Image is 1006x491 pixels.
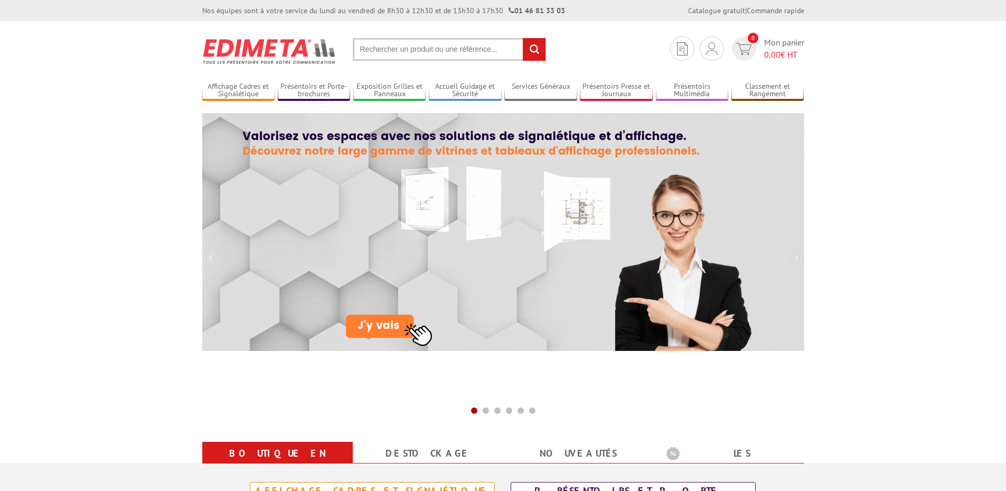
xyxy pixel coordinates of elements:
b: Les promotions [666,444,798,465]
a: devis rapide 0 Mon panier 0,00€ HT [729,36,804,61]
a: Destockage [365,444,491,463]
strong: 01 46 81 33 03 [509,6,565,15]
div: | [688,5,804,16]
a: Services Généraux [504,82,577,99]
img: devis rapide [706,42,718,55]
a: Boutique en ligne [215,444,340,482]
a: Classement et Rangement [731,82,804,99]
a: Exposition Grilles et Panneaux [353,82,426,99]
div: Nos équipes sont à votre service du lundi au vendredi de 8h30 à 12h30 et de 13h30 à 17h30 [202,5,565,16]
img: Présentoir, panneau, stand - Edimeta - PLV, affichage, mobilier bureau, entreprise [202,32,337,71]
a: Accueil Guidage et Sécurité [429,82,502,99]
span: € HT [764,49,804,61]
a: Présentoirs Presse et Journaux [580,82,653,99]
a: Commande rapide [747,6,804,15]
input: rechercher [523,38,546,61]
span: 0 [748,33,758,43]
img: devis rapide [677,42,688,55]
span: 0,00 [764,49,781,60]
a: Catalogue gratuit [688,6,745,15]
img: devis rapide [736,43,751,55]
a: Présentoirs Multimédia [656,82,729,99]
a: Présentoirs et Porte-brochures [278,82,351,99]
input: Rechercher un produit ou une référence... [353,38,546,61]
a: nouveautés [516,444,641,463]
a: Affichage Cadres et Signalétique [202,82,275,99]
a: Les promotions [666,444,792,482]
span: Mon panier [764,36,804,61]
